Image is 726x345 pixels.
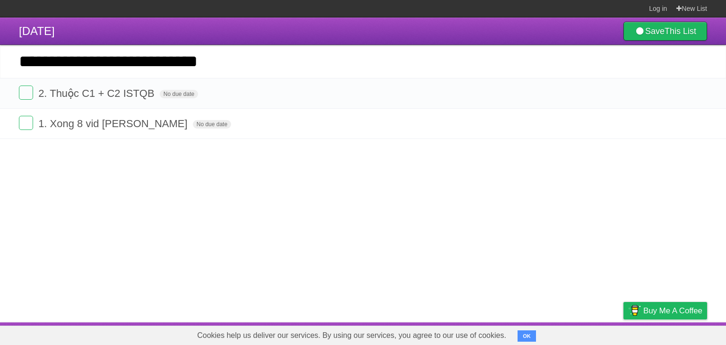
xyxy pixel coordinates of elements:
[160,90,198,98] span: No due date
[188,326,516,345] span: Cookies help us deliver our services. By using our services, you agree to our use of cookies.
[611,325,636,343] a: Privacy
[19,25,55,37] span: [DATE]
[498,325,518,343] a: About
[665,26,696,36] b: This List
[628,302,641,319] img: Buy me a coffee
[579,325,600,343] a: Terms
[648,325,707,343] a: Suggest a feature
[623,22,707,41] a: SaveThis List
[518,330,536,342] button: OK
[643,302,702,319] span: Buy me a coffee
[38,87,157,99] span: 2. Thuộc C1 + C2 ISTQB
[623,302,707,319] a: Buy me a coffee
[193,120,231,129] span: No due date
[529,325,567,343] a: Developers
[19,86,33,100] label: Done
[19,116,33,130] label: Done
[38,118,190,129] span: 1. Xong 8 vid [PERSON_NAME]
